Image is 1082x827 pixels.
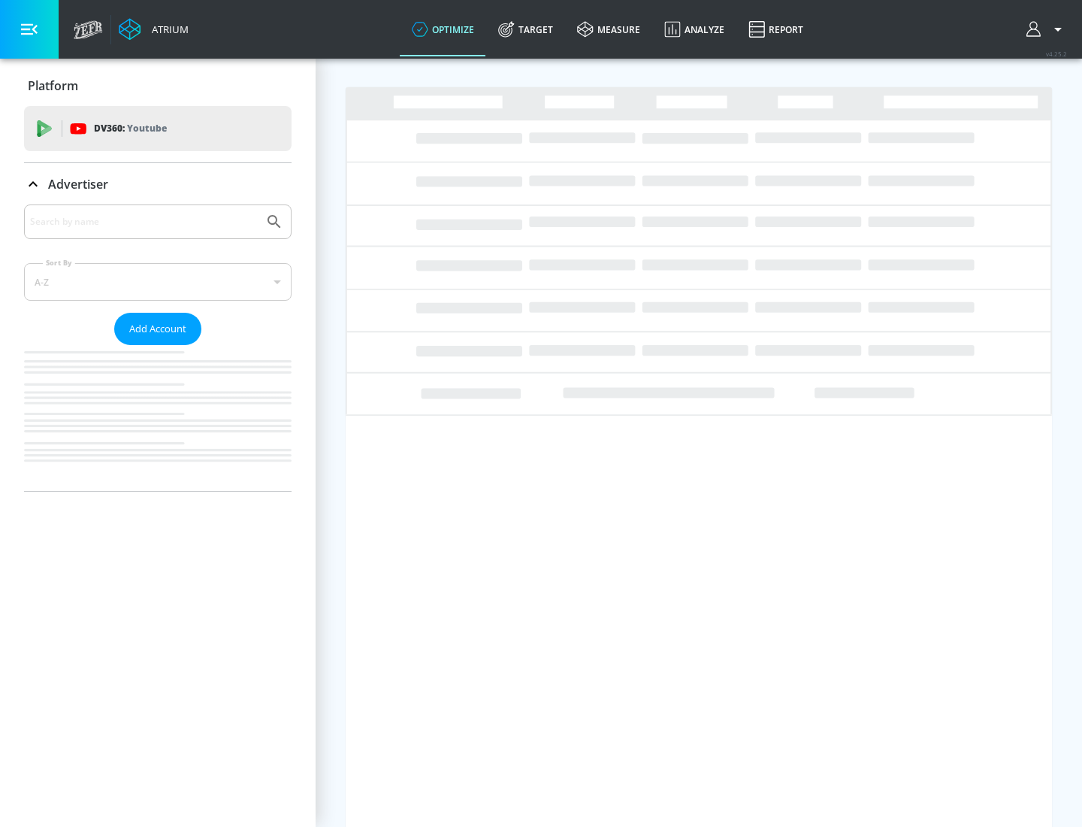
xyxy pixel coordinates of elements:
div: Atrium [146,23,189,36]
p: DV360: [94,120,167,137]
p: Youtube [127,120,167,136]
button: Add Account [114,313,201,345]
a: optimize [400,2,486,56]
label: Sort By [43,258,75,268]
p: Advertiser [48,176,108,192]
input: Search by name [30,212,258,232]
a: Atrium [119,18,189,41]
div: Advertiser [24,204,292,491]
div: A-Z [24,263,292,301]
a: Report [736,2,815,56]
a: Target [486,2,565,56]
a: measure [565,2,652,56]
div: DV360: Youtube [24,106,292,151]
div: Platform [24,65,292,107]
div: Advertiser [24,163,292,205]
p: Platform [28,77,78,94]
span: v 4.25.2 [1046,50,1067,58]
nav: list of Advertiser [24,345,292,491]
span: Add Account [129,320,186,338]
a: Analyze [652,2,736,56]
